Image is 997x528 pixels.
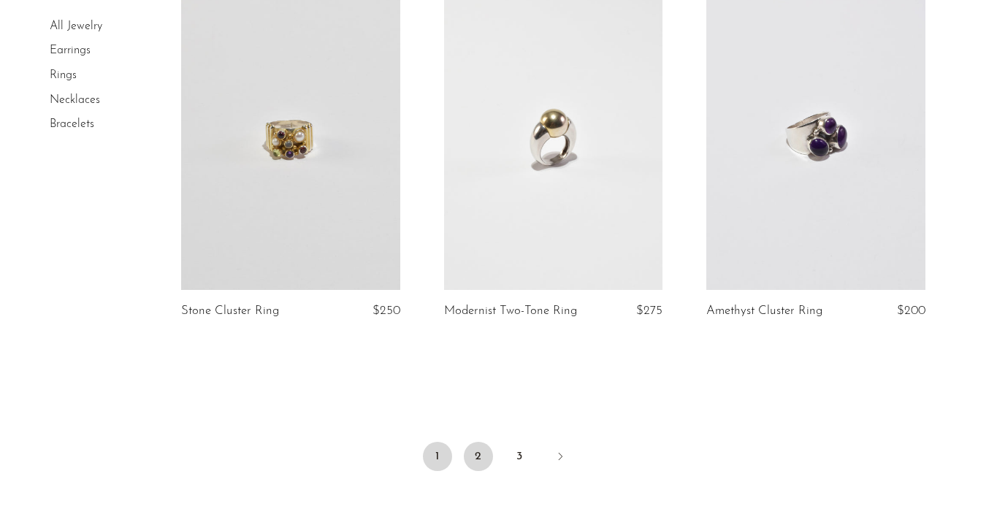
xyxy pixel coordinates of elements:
[706,305,822,318] a: Amethyst Cluster Ring
[464,442,493,471] a: 2
[505,442,534,471] a: 3
[897,305,925,317] span: $200
[181,305,279,318] a: Stone Cluster Ring
[546,442,575,474] a: Next
[50,118,94,130] a: Bracelets
[50,69,77,81] a: Rings
[50,94,100,106] a: Necklaces
[373,305,400,317] span: $250
[423,442,452,471] span: 1
[50,45,91,57] a: Earrings
[50,20,102,32] a: All Jewelry
[444,305,577,318] a: Modernist Two-Tone Ring
[636,305,662,317] span: $275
